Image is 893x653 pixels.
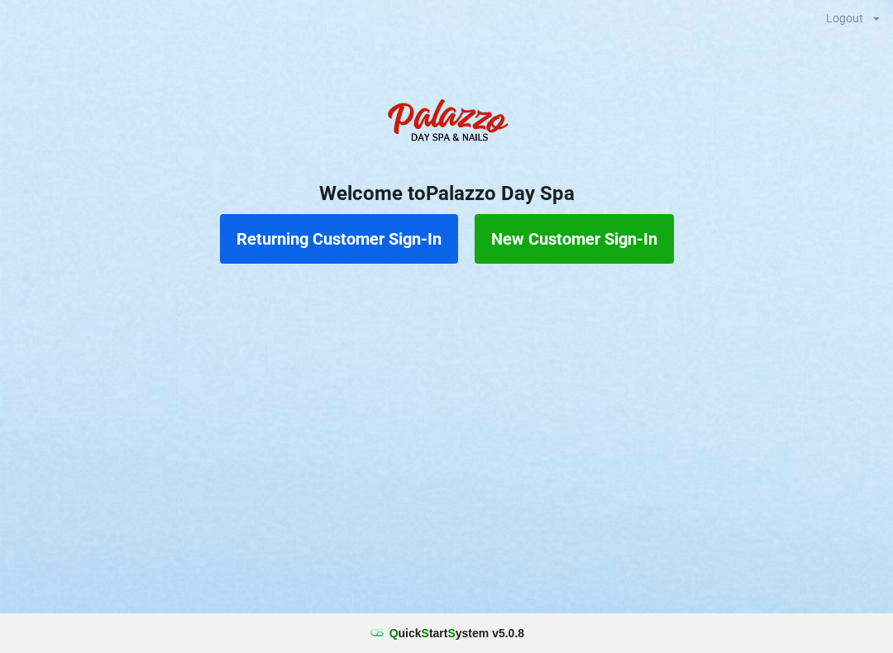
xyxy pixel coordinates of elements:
[220,214,458,264] button: Returning Customer Sign-In
[389,625,524,641] b: uick tart ystem v 5.0.8
[447,627,455,640] span: S
[422,627,429,640] span: S
[380,90,513,156] img: PalazzoDaySpaNails-Logo.png
[475,214,674,264] button: New Customer Sign-In
[369,625,385,641] img: favicon.ico
[389,627,399,640] span: Q
[826,12,863,24] div: Logout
